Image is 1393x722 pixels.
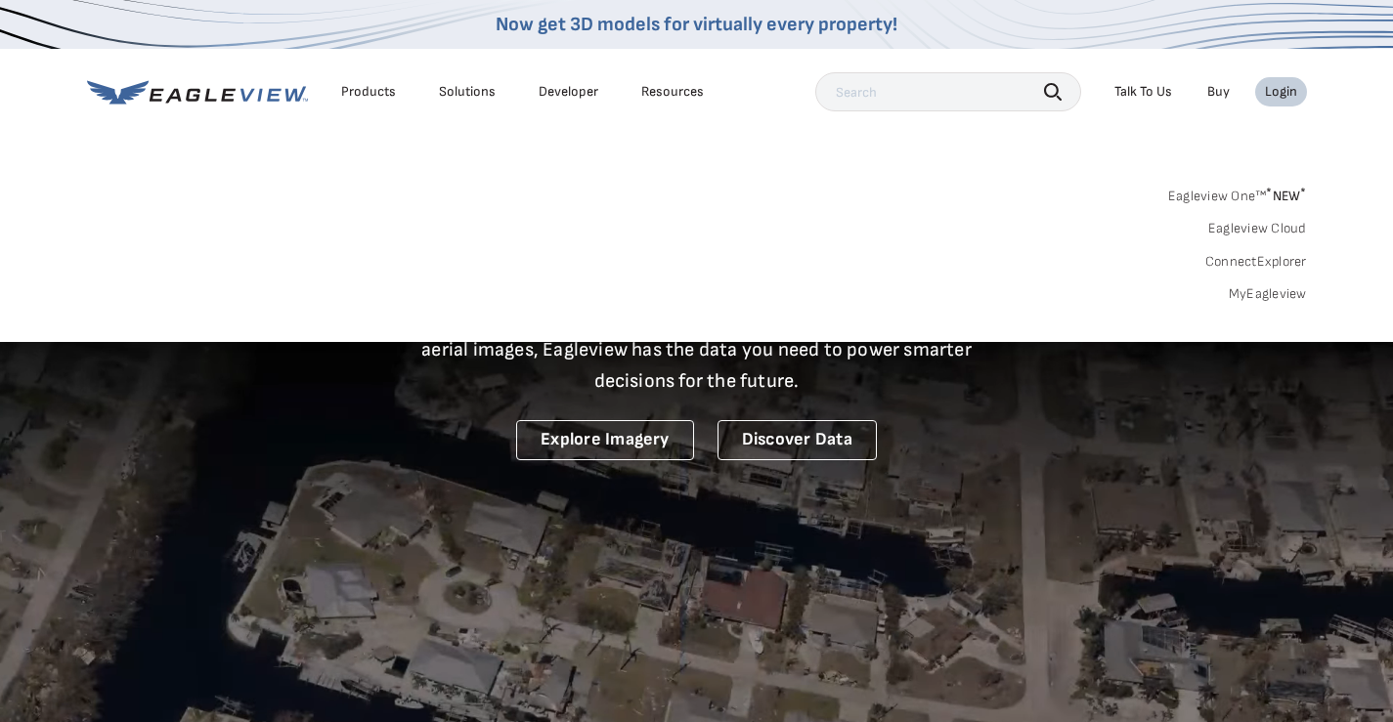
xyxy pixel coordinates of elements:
[1265,83,1297,101] div: Login
[1114,83,1172,101] div: Talk To Us
[1266,188,1306,204] span: NEW
[1205,253,1307,271] a: ConnectExplorer
[398,303,996,397] p: A new era starts here. Built on more than 3.5 billion high-resolution aerial images, Eagleview ha...
[516,420,694,460] a: Explore Imagery
[1207,83,1230,101] a: Buy
[439,83,496,101] div: Solutions
[718,420,877,460] a: Discover Data
[496,13,897,36] a: Now get 3D models for virtually every property!
[539,83,598,101] a: Developer
[815,72,1081,111] input: Search
[1229,285,1307,303] a: MyEagleview
[1208,220,1307,237] a: Eagleview Cloud
[641,83,704,101] div: Resources
[1168,182,1307,204] a: Eagleview One™*NEW*
[341,83,396,101] div: Products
